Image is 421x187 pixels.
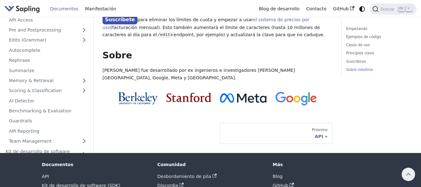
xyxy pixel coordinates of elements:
font: Casos de uso [346,43,370,47]
a: PróximoAPI [220,123,332,144]
a: Suscríbete [103,15,137,24]
a: Blog de desarrollo [256,4,303,14]
a: Autocomplete [6,46,90,55]
font: Próximo [312,127,328,132]
font: Contacto [306,6,327,11]
font: API [315,134,323,139]
font: (facturación mensual). Esto también aumentará el límite de caracteres (hasta 10 millones de carac... [103,25,320,37]
a: Edits (Grammar) [6,36,90,45]
font: Documentos [50,6,79,11]
img: California [118,92,157,105]
a: Scoring & Classification [6,86,90,95]
font: Documentos [42,162,73,167]
font: endpoint, por ejemplo) y actualizará la clave para que no caduque. [174,32,325,37]
font: Sobre [103,50,132,61]
font: Suscribirse [346,59,366,64]
font: Ejemplos de código [346,35,381,39]
a: Summarize [6,66,90,75]
font: [PERSON_NAME] fue desarrollado por ex ingenieros e investigadores [PERSON_NAME][GEOGRAPHIC_DATA],... [103,68,295,80]
font: GitHub [333,6,349,11]
img: Meta [220,93,266,103]
button: Buscar (Ctrl+K) [370,3,416,15]
button: Expandir la categoría de la barra lateral 'SDK' [78,147,90,161]
a: Desbordamiento de pila [157,174,217,179]
a: API [42,174,49,179]
button: Desplácese hacia atrás hasta la parte superior [402,168,415,181]
a: Manifestación [82,4,120,14]
a: Team Management [6,137,90,146]
a: Benchmarking & Evaluation [6,106,90,115]
a: Sapling.ai [4,4,42,13]
font: Kit de desarrollo de software (SDK) [6,149,70,159]
a: Casos de uso [346,42,410,48]
nav: Páginas de documentos [103,123,332,144]
font: para eliminar los límites de cuota y empezar a usar [137,17,253,22]
font: Sobre nosotros [346,67,373,72]
a: API Access [6,15,90,24]
code: /edits [157,32,174,38]
a: Guardrails [6,116,90,125]
button: Cambiar entre modo oscuro y claro (actualmente modo sistema) [358,4,367,13]
font: Suscríbete [105,17,135,22]
a: GitHub [330,4,357,14]
kbd: K [406,6,412,12]
a: el sistema de precios por uso [103,17,309,30]
font: Buscar [380,7,395,12]
img: Stanford [166,93,211,102]
font: Blog de desarrollo [259,6,299,11]
font: Principios clave [346,51,374,55]
font: Más [273,162,283,167]
a: Contacto [303,4,330,14]
a: Blog [273,174,283,179]
a: Ejemplos de código [346,34,410,40]
img: Sapling.ai [4,4,40,13]
a: Principios clave [346,50,410,56]
a: API Reporting [6,126,90,135]
a: Kit de desarrollo de software (SDK) [2,147,78,161]
a: Documentos [47,4,82,14]
a: Memory & Retrieval [6,76,90,85]
a: Rephrase [6,56,90,65]
a: Pre and Postprocessing [6,25,90,34]
img: Google [275,92,317,106]
font: Empezando [346,27,367,31]
a: AI Detector [6,96,90,105]
font: Desbordamiento de pila [157,174,211,179]
font: Manifestación [85,6,116,11]
font: Comunidad [157,162,186,167]
a: Empezando [346,26,410,32]
a: Sobre nosotros [346,67,410,73]
a: Suscribirse [346,59,410,65]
